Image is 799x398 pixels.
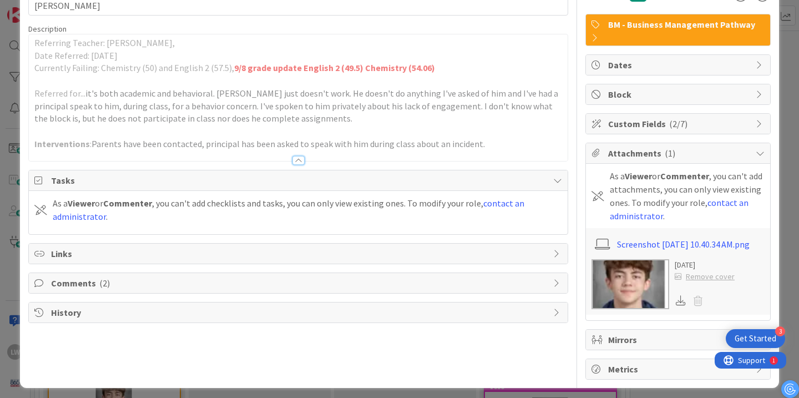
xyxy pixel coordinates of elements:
[34,138,562,150] p: :
[58,4,60,13] div: 1
[51,306,548,319] span: History
[675,294,687,308] div: Download
[608,18,765,31] span: BM - Business Management Pathway
[53,197,562,223] div: As a or , you can't add checklists and tasks, you can only view existing ones. To modify your rol...
[775,326,785,336] div: 3
[34,62,562,74] p: Currently Failing: Chemistry (50) and English 2 (57.5),
[660,170,709,182] b: Commenter
[51,174,548,187] span: Tasks
[99,278,110,289] span: ( 2 )
[608,88,750,101] span: Block
[726,329,785,348] div: Open Get Started checklist, remaining modules: 3
[103,198,152,209] b: Commenter
[665,148,675,159] span: ( 1 )
[34,87,562,125] p: Referred for...
[608,333,750,346] span: Mirrors
[608,58,750,72] span: Dates
[608,117,750,130] span: Custom Fields
[625,170,652,182] b: Viewer
[34,138,90,149] strong: Interventions
[617,238,750,251] a: Screenshot [DATE] 10.40.34 AM.png
[735,333,776,344] div: Get Started
[51,276,548,290] span: Comments
[28,24,67,34] span: Description
[608,147,750,160] span: Attachments
[51,247,548,260] span: Links
[68,198,95,209] b: Viewer
[669,118,687,129] span: ( 2/7 )
[234,62,435,73] strong: 9/8 grade update English 2 (49.5) Chemistry (54.06)
[675,271,735,283] div: Remove cover
[34,37,562,49] p: Referring Teacher: [PERSON_NAME],
[675,259,735,271] div: [DATE]
[34,49,562,62] p: Date Referred: [DATE]
[92,138,485,149] span: Parents have been contacted, principal has been asked to speak with him during class about an inc...
[34,88,560,124] span: it's both academic and behavioral. [PERSON_NAME] just doesn't work. He doesn't do anything I've a...
[610,169,765,223] div: As a or , you can't add attachments, you can only view existing ones. To modify your role, .
[608,362,750,376] span: Metrics
[23,2,50,15] span: Support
